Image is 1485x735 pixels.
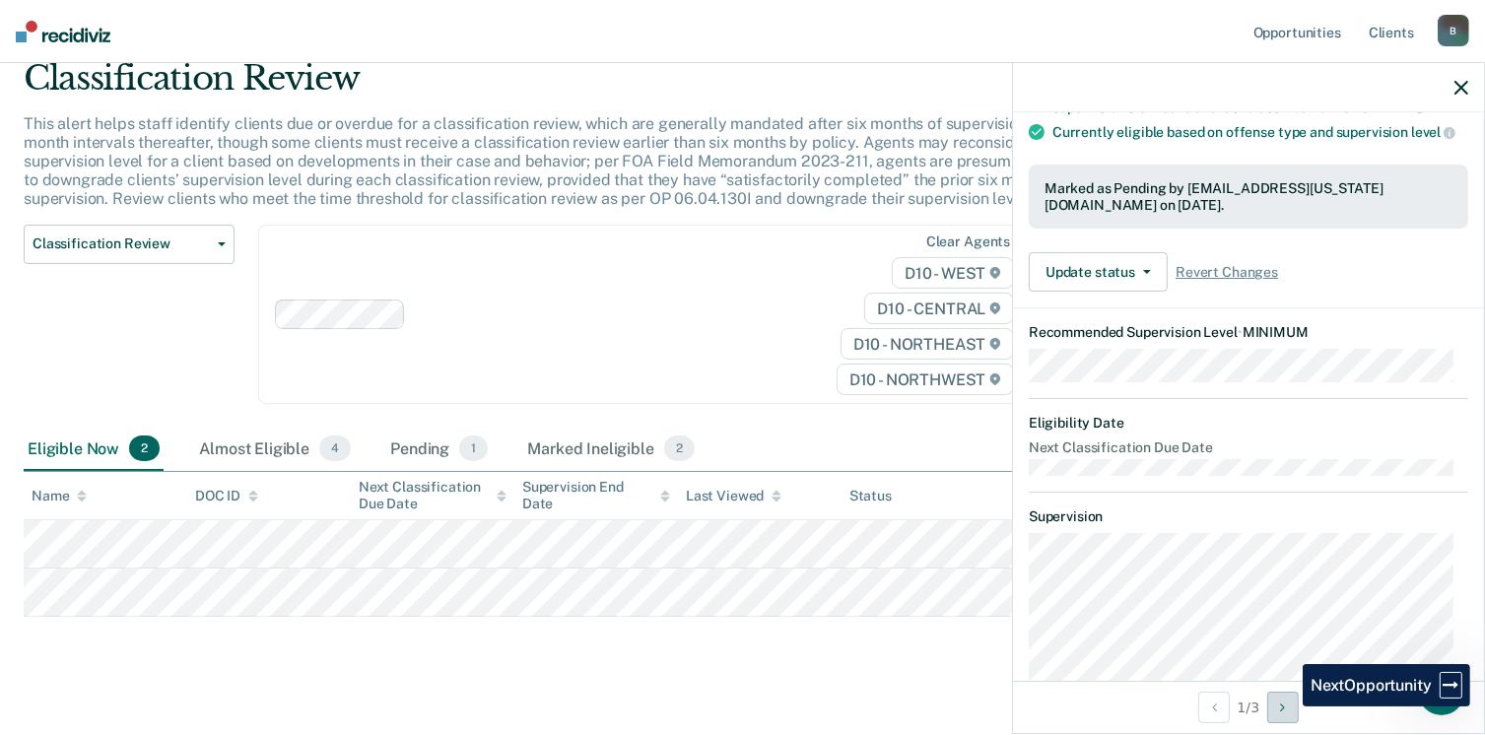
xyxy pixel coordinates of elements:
[1013,681,1484,733] div: 1 / 3
[837,364,1014,395] span: D10 - NORTHWEST
[1029,324,1468,341] dt: Recommended Supervision Level MINIMUM
[892,257,1014,289] span: D10 - WEST
[16,21,110,42] img: Recidiviz
[1198,692,1230,723] button: Previous Opportunity
[1176,264,1278,281] span: Revert Changes
[129,435,160,461] span: 2
[24,58,1137,114] div: Classification Review
[1029,252,1168,292] button: Update status
[1052,123,1468,141] div: Currently eligible based on offense type and supervision
[459,435,488,461] span: 1
[1238,324,1243,340] span: •
[195,428,355,471] div: Almost Eligible
[1418,668,1465,715] iframe: Intercom live chat
[319,435,351,461] span: 4
[24,428,164,471] div: Eligible Now
[523,428,699,471] div: Marked Ineligible
[386,428,492,471] div: Pending
[864,293,1014,324] span: D10 - CENTRAL
[926,234,1010,250] div: Clear agents
[195,488,258,504] div: DOC ID
[522,479,670,512] div: Supervision End Date
[841,328,1014,360] span: D10 - NORTHEAST
[686,488,781,504] div: Last Viewed
[24,114,1124,209] p: This alert helps staff identify clients due or overdue for a classification review, which are gen...
[1029,439,1468,456] dt: Next Classification Due Date
[664,435,695,461] span: 2
[32,488,87,504] div: Name
[1438,15,1469,46] div: B
[1029,508,1468,525] dt: Supervision
[1029,415,1468,432] dt: Eligibility Date
[849,488,892,504] div: Status
[1411,124,1455,140] span: level
[1045,180,1452,214] div: Marked as Pending by [EMAIL_ADDRESS][US_STATE][DOMAIN_NAME] on [DATE].
[1267,692,1299,723] button: Next Opportunity
[359,479,506,512] div: Next Classification Due Date
[33,235,210,252] span: Classification Review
